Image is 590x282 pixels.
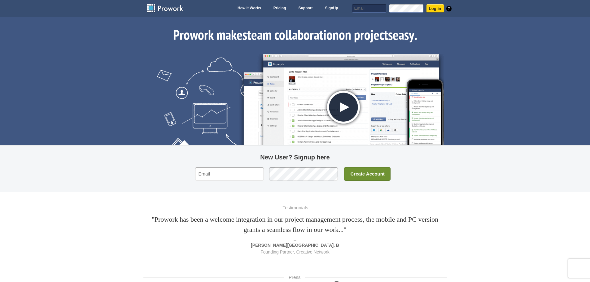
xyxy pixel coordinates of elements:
[426,4,444,12] input: Log in
[352,4,386,13] input: Email
[295,4,316,13] a: Support
[446,6,451,11] a: ?
[247,27,339,45] span: team collaboration
[270,4,289,13] a: Pricing
[146,214,444,235] div: "Prowork has been a welcome integration in our project management process, the mobile and PC vers...
[284,274,305,281] h4: Press
[278,204,313,211] h4: Testimonials
[195,152,395,163] h2: New User? Signup here
[146,235,444,258] div: _ Founding Partner, Creative Network
[393,27,414,45] span: easy
[234,4,264,13] a: How it Works
[322,4,341,13] a: SignUp
[344,167,391,181] input: Create Account
[146,3,191,13] a: Prowork
[251,243,339,248] strong: [PERSON_NAME][GEOGRAPHIC_DATA]. B
[195,167,264,181] input: Email
[239,54,444,154] img: screen.png
[146,15,444,51] h1: Prowork makes on projects .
